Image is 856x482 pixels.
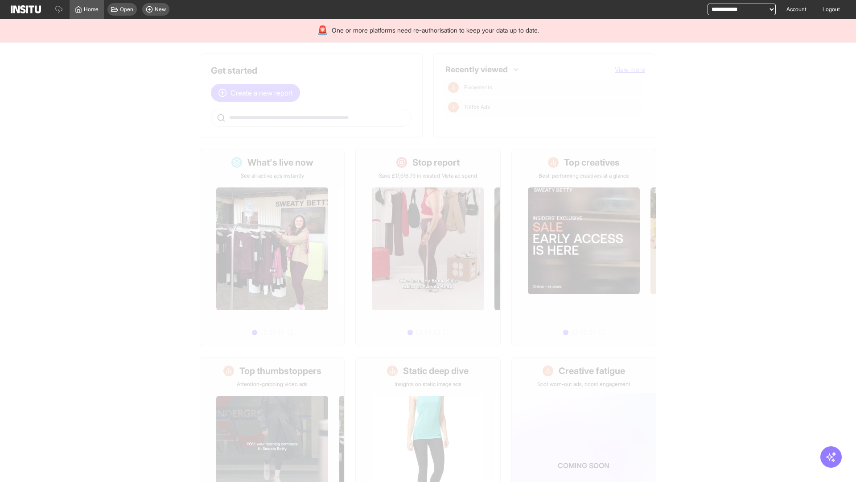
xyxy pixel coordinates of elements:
span: Open [120,6,133,13]
span: One or more platforms need re-authorisation to keep your data up to date. [332,26,539,35]
span: Home [84,6,99,13]
div: 🚨 [317,24,328,37]
img: Logo [11,5,41,13]
span: New [155,6,166,13]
